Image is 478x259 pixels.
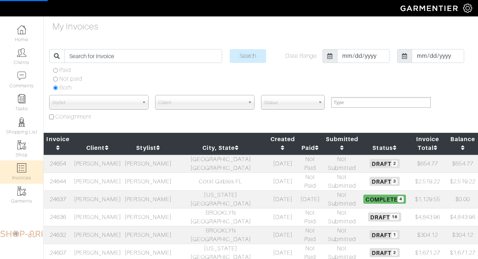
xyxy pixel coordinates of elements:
td: $654.77 [408,155,447,173]
label: Consignment [55,112,92,121]
label: Paid [59,66,71,75]
td: [PERSON_NAME] [123,226,174,244]
span: Draft [370,248,400,257]
span: Status [264,95,315,110]
a: Client [86,144,108,151]
td: Not Submitted [323,172,362,190]
td: $304.12 [408,226,447,244]
a: Invoice [46,136,69,151]
td: [DATE] [268,226,298,244]
td: Not Paid [298,226,323,244]
td: $654.77 [447,155,478,173]
td: [DATE] [298,190,323,208]
td: Not Paid [298,172,323,190]
td: Not Paid [298,208,323,226]
td: $0.00 [447,190,478,208]
td: [DATE] [268,190,298,208]
a: Submitted [326,136,358,151]
span: 4 [398,196,404,202]
a: 24654 [50,160,66,167]
input: Search for Invoice [64,49,222,63]
td: $1,129.55 [408,190,447,208]
img: orders-icon-0abe47150d42831381b5fb84f609e132dff9fe21cb692f30cb5eec754e2cba89.png [17,163,26,172]
td: Not Submitted [323,155,362,173]
span: 2 [391,160,398,167]
td: Not Submitted [323,190,362,208]
img: garments-icon-b7da505a4dc4fd61783c78ac3ca0ef83fa9d6f193b1c9dc38574b1d14d53ca28.png [17,187,26,196]
input: Search [230,49,266,63]
img: reminder-icon-8004d30b9f0a5d33ae49ab947aed9ed385cf756f9e5892f1edd6e32f2345188e.png [17,94,26,103]
span: Draft [370,159,400,168]
td: [PERSON_NAME] [123,155,174,173]
label: Both [59,83,72,92]
a: Created [270,136,295,151]
td: [PERSON_NAME] [72,226,123,244]
td: Not Submitted [323,226,362,244]
a: 24632 [50,232,66,238]
td: [DATE] [268,155,298,173]
a: City, State [202,144,239,151]
span: Client [158,95,245,110]
img: stylists-icon-eb353228a002819b7ec25b43dbf5f0378dd9e0616d9560372ff212230b889e62.png [17,117,26,127]
label: Date Range: [285,52,318,60]
img: garmentier-logo-header-white-b43fb05a5012e4ada735d5af1a66efaba907eab6374d6393d1fbf88cb4ef424d.png [397,2,463,15]
a: 24644 [50,178,66,185]
img: gear-icon-white-bd11855cb880d31180b6d7d6211b90ccbf57a29d726f0c71d8c61bd08dd39cc2.png [463,4,472,13]
a: Balance [450,136,475,151]
td: [DATE] [268,208,298,226]
td: [PERSON_NAME] [123,190,174,208]
span: Stylist [52,95,139,110]
a: 24636 [50,214,66,220]
td: [US_STATE] [GEOGRAPHIC_DATA] [174,190,268,208]
td: $4,843.96 [408,208,447,226]
td: [PERSON_NAME] [72,172,123,190]
span: 1 [391,232,398,238]
td: BROOKLYN [GEOGRAPHIC_DATA] [174,226,268,244]
a: 24607 [50,250,66,256]
td: $4,843.96 [447,208,478,226]
a: Invoice Total [416,136,439,151]
a: Status [372,144,396,151]
span: Draft [370,177,400,186]
img: comment-icon-a0a6a9ef722e966f86d9cbdc48e553b5cf19dbc54f86b18d962a5391bc8f6eb6.png [17,71,26,80]
td: $2,519.22 [408,172,447,190]
h4: My Invoices [52,21,99,32]
td: [PERSON_NAME] [72,190,123,208]
img: garments-icon-b7da505a4dc4fd61783c78ac3ca0ef83fa9d6f193b1c9dc38574b1d14d53ca28.png [17,140,26,150]
td: [PERSON_NAME] [123,208,174,226]
span: Draft [370,230,400,239]
td: BROOKLYN [GEOGRAPHIC_DATA] [174,208,268,226]
td: Not Submitted [323,208,362,226]
a: Stylist [136,144,160,151]
td: [PERSON_NAME] [123,172,174,190]
span: Draft [368,212,401,221]
td: [PERSON_NAME] [72,155,123,173]
a: 24637 [50,196,66,203]
td: $304.12 [447,226,478,244]
span: 3 [391,178,398,184]
a: Paid [301,144,319,151]
img: dashboard-icon-dbcd8f5a0b271acd01030246c82b418ddd0df26cd7fceb0bd07c9910d44c42f6.png [17,25,26,34]
span: 16 [390,214,399,220]
td: Coral Gables FL [174,172,268,190]
td: [GEOGRAPHIC_DATA] [GEOGRAPHIC_DATA] [174,155,268,173]
img: clients-icon-6bae9207a08558b7cb47a8932f037763ab4055f8c8b6bfacd5dc20c3e0201464.png [17,48,26,57]
td: [DATE] [268,172,298,190]
span: 2 [391,250,398,256]
td: [PERSON_NAME] [72,208,123,226]
span: Complete [363,195,406,203]
label: Not paid [59,75,82,83]
td: $2,519.22 [447,172,478,190]
td: Not Paid [298,155,323,173]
